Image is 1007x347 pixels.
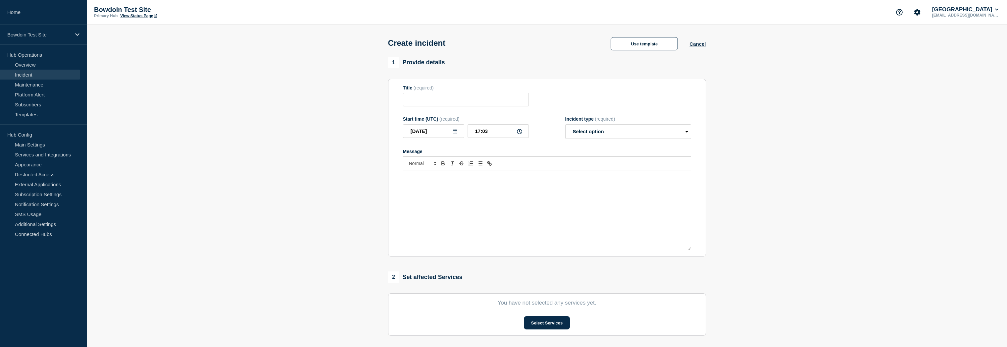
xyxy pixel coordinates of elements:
[689,41,706,47] button: Cancel
[524,316,570,329] button: Select Services
[94,6,227,14] p: Bowdoin Test Site
[466,159,476,167] button: Toggle ordered list
[931,6,1000,13] button: [GEOGRAPHIC_DATA]
[388,57,445,68] div: Provide details
[7,32,71,37] p: Bowdoin Test Site
[403,85,529,90] div: Title
[403,116,529,122] div: Start time (UTC)
[565,124,691,139] select: Incident type
[388,271,463,283] div: Set affected Services
[457,159,466,167] button: Toggle strikethrough text
[403,124,464,138] input: YYYY-MM-DD
[403,149,691,154] div: Message
[468,124,529,138] input: HH:MM
[438,159,448,167] button: Toggle bold text
[595,116,615,122] span: (required)
[388,57,399,68] span: 1
[388,271,399,283] span: 2
[611,37,678,50] button: Use template
[403,93,529,106] input: Title
[892,5,906,19] button: Support
[565,116,691,122] div: Incident type
[910,5,924,19] button: Account settings
[414,85,434,90] span: (required)
[403,300,691,306] p: You have not selected any services yet.
[439,116,460,122] span: (required)
[476,159,485,167] button: Toggle bulleted list
[120,14,157,18] a: View Status Page
[94,14,118,18] p: Primary Hub
[448,159,457,167] button: Toggle italic text
[406,159,438,167] span: Font size
[403,170,691,250] div: Message
[931,13,1000,18] p: [EMAIL_ADDRESS][DOMAIN_NAME]
[388,38,445,48] h1: Create incident
[485,159,494,167] button: Toggle link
